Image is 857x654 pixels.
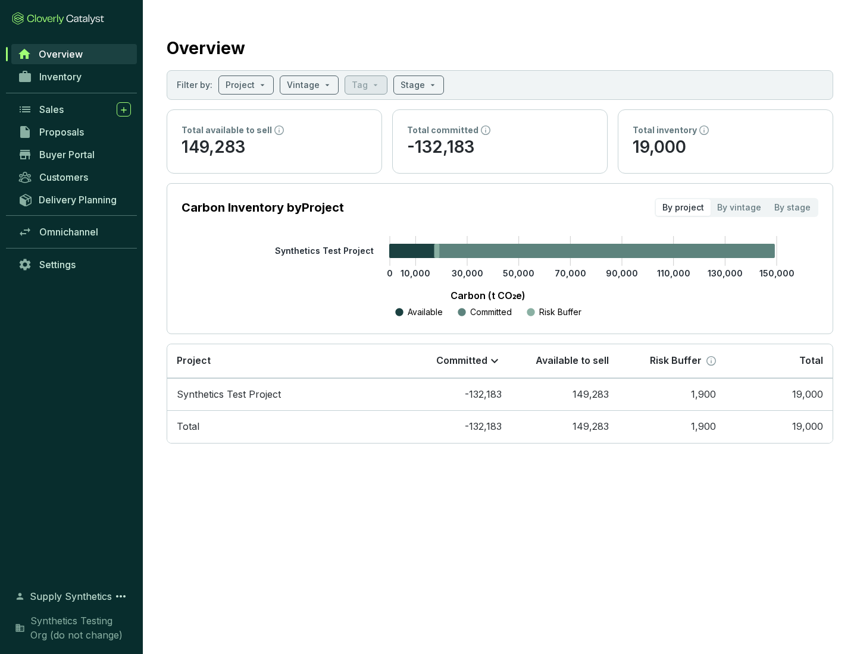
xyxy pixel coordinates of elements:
[511,378,618,411] td: 149,283
[39,259,76,271] span: Settings
[606,268,638,278] tspan: 90,000
[275,246,374,256] tspan: Synthetics Test Project
[30,589,112,603] span: Supply Synthetics
[12,254,137,275] a: Settings
[401,268,430,278] tspan: 10,000
[711,199,768,216] div: By vintage
[650,354,702,367] p: Risk Buffer
[12,122,137,142] a: Proposals
[39,149,95,161] span: Buyer Portal
[511,344,618,378] th: Available to sell
[39,71,82,83] span: Inventory
[12,99,137,120] a: Sales
[404,410,511,443] td: -132,183
[657,268,690,278] tspan: 110,000
[182,199,344,216] p: Carbon Inventory by Project
[452,268,483,278] tspan: 30,000
[436,354,487,367] p: Committed
[408,306,443,318] p: Available
[182,124,272,136] p: Total available to sell
[352,79,368,91] p: Tag
[404,378,511,411] td: -132,183
[167,378,404,411] td: Synthetics Test Project
[539,306,581,318] p: Risk Buffer
[503,268,534,278] tspan: 50,000
[39,194,117,206] span: Delivery Planning
[725,344,833,378] th: Total
[12,222,137,242] a: Omnichannel
[167,410,404,443] td: Total
[39,171,88,183] span: Customers
[39,126,84,138] span: Proposals
[12,167,137,187] a: Customers
[407,124,478,136] p: Total committed
[407,136,593,159] p: -132,183
[725,378,833,411] td: 19,000
[633,136,818,159] p: 19,000
[12,67,137,87] a: Inventory
[167,36,245,61] h2: Overview
[39,103,64,115] span: Sales
[167,344,404,378] th: Project
[555,268,586,278] tspan: 70,000
[470,306,512,318] p: Committed
[618,378,725,411] td: 1,900
[768,199,817,216] div: By stage
[182,136,367,159] p: 149,283
[199,288,777,303] p: Carbon (t CO₂e)
[177,79,212,91] p: Filter by:
[12,144,137,165] a: Buyer Portal
[387,268,393,278] tspan: 0
[708,268,743,278] tspan: 130,000
[39,226,98,238] span: Omnichannel
[759,268,795,278] tspan: 150,000
[30,614,131,642] span: Synthetics Testing Org (do not change)
[39,48,83,60] span: Overview
[12,190,137,209] a: Delivery Planning
[11,44,137,64] a: Overview
[633,124,697,136] p: Total inventory
[656,199,711,216] div: By project
[511,410,618,443] td: 149,283
[618,410,725,443] td: 1,900
[725,410,833,443] td: 19,000
[655,198,818,217] div: segmented control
